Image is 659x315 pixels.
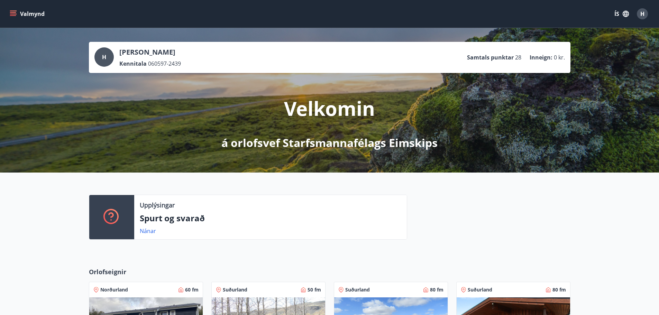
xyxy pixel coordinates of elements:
span: 060597-2439 [148,60,181,67]
button: H [634,6,651,22]
span: H [102,53,106,61]
span: Suðurland [345,286,370,293]
p: á orlofsvef Starfsmannafélags Eimskips [221,135,438,150]
p: Spurt og svarað [140,212,401,224]
span: Orlofseignir [89,267,126,276]
span: 50 fm [308,286,321,293]
span: Suðurland [468,286,492,293]
p: Samtals punktar [467,54,514,61]
span: 80 fm [552,286,566,293]
a: Nánar [140,227,156,235]
span: 60 fm [185,286,199,293]
span: Suðurland [223,286,247,293]
span: 80 fm [430,286,443,293]
p: Inneign : [530,54,552,61]
button: menu [8,8,47,20]
p: Kennitala [119,60,147,67]
p: Velkomin [284,95,375,121]
p: Upplýsingar [140,201,175,210]
span: Norðurland [100,286,128,293]
span: H [640,10,644,18]
span: 0 kr. [554,54,565,61]
button: ÍS [611,8,633,20]
span: 28 [515,54,521,61]
p: [PERSON_NAME] [119,47,181,57]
